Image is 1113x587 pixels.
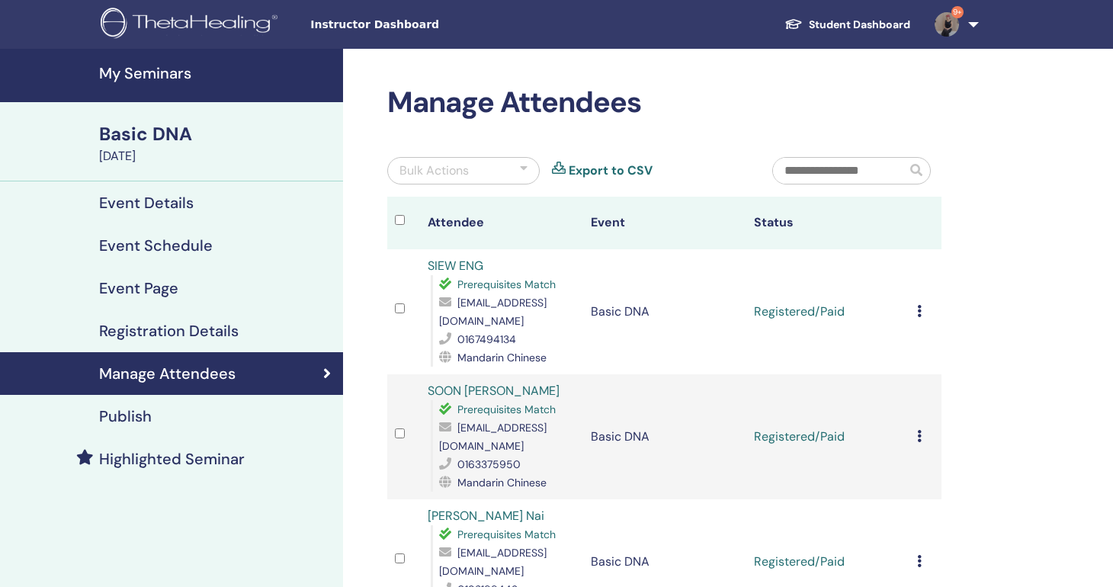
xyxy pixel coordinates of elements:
h4: Event Schedule [99,236,213,255]
a: Student Dashboard [772,11,922,39]
div: Bulk Actions [399,162,469,180]
span: 0167494134 [457,332,516,346]
h4: Publish [99,407,152,425]
span: 9+ [951,6,964,18]
th: Event [583,197,746,249]
h4: Event Details [99,194,194,212]
h4: Registration Details [99,322,239,340]
a: [PERSON_NAME] Nai [428,508,544,524]
span: Mandarin Chinese [457,476,547,489]
span: Prerequisites Match [457,403,556,416]
td: Basic DNA [583,249,746,374]
span: [EMAIL_ADDRESS][DOMAIN_NAME] [439,296,547,328]
h4: My Seminars [99,64,334,82]
iframe: Intercom live chat [1061,535,1098,572]
a: SIEW ENG [428,258,483,274]
img: logo.png [101,8,283,42]
div: [DATE] [99,147,334,165]
span: Prerequisites Match [457,528,556,541]
td: Basic DNA [583,374,746,499]
span: Prerequisites Match [457,277,556,291]
a: Basic DNA[DATE] [90,121,343,165]
img: graduation-cap-white.svg [784,18,803,30]
span: [EMAIL_ADDRESS][DOMAIN_NAME] [439,421,547,453]
span: 0163375950 [457,457,521,471]
th: Status [746,197,909,249]
span: Mandarin Chinese [457,351,547,364]
h4: Manage Attendees [99,364,236,383]
th: Attendee [420,197,583,249]
h4: Highlighted Seminar [99,450,245,468]
span: Instructor Dashboard [310,17,539,33]
a: SOON [PERSON_NAME] [428,383,560,399]
h4: Event Page [99,279,178,297]
div: Basic DNA [99,121,334,147]
h2: Manage Attendees [387,85,941,120]
span: [EMAIL_ADDRESS][DOMAIN_NAME] [439,546,547,578]
a: Export to CSV [569,162,653,180]
img: default.jpg [935,12,959,37]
